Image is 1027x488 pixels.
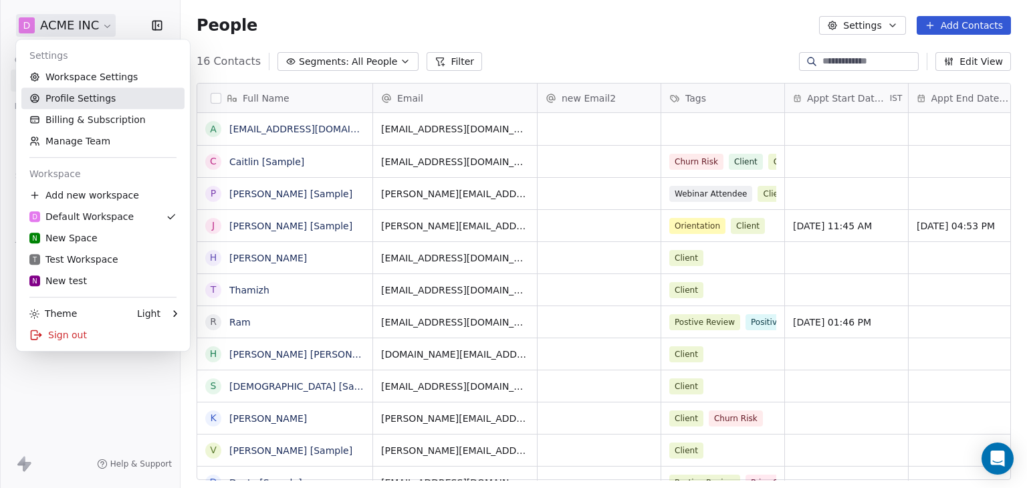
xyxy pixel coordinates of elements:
div: Test Workspace [29,253,118,266]
div: Light [137,307,160,320]
span: D [32,212,37,222]
div: Settings [21,45,185,66]
span: N [32,276,37,286]
div: Workspace [21,163,185,185]
span: T [33,255,37,265]
div: Add new workspace [21,185,185,206]
a: Billing & Subscription [21,109,185,130]
div: New test [29,274,87,287]
a: Workspace Settings [21,66,185,88]
div: Theme [29,307,77,320]
div: New Space [29,231,98,245]
div: Sign out [21,324,185,346]
a: Manage Team [21,130,185,152]
a: Profile Settings [21,88,185,109]
span: N [32,233,37,243]
div: Default Workspace [29,210,134,223]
